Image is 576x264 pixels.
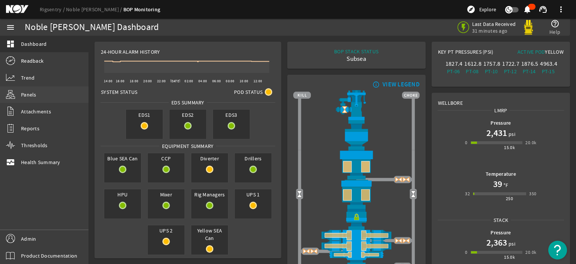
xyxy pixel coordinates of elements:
mat-icon: dashboard [6,39,15,48]
img: UpperAnnularOpenBlock.png [293,150,420,180]
text: 14:00 [104,79,112,83]
a: Rigsentry [40,6,66,13]
span: Yellow SEA Can [191,225,228,243]
div: 0 [465,249,467,256]
span: °F [502,181,508,189]
span: Readback [21,57,43,65]
span: HPU [104,189,141,200]
b: Pressure [490,119,511,127]
b: Temperature [486,170,516,178]
div: BOP STACK STATUS [334,48,378,55]
text: 16:00 [116,79,124,83]
div: PT-12 [502,68,518,75]
text: [DATE] [170,79,181,83]
span: Stack [491,216,511,224]
div: Wellbore [432,93,570,107]
span: EDS3 [213,110,250,120]
div: 250 [506,195,513,202]
span: Drillers [235,153,271,164]
img: ValveOpenBlock.png [310,247,318,255]
div: 20.0k [525,139,536,146]
div: 1722.7 [502,60,518,68]
img: LowerAnnularOpenBlock.png [293,180,420,209]
img: ValveOpenBlock.png [303,247,310,255]
div: PT-10 [483,68,499,75]
mat-icon: info_outline [371,81,380,87]
span: Rig Managers [191,189,228,200]
b: Pressure [490,229,511,236]
text: 22:00 [157,79,166,83]
button: Open Resource Center [548,241,567,259]
span: Reports [21,125,39,132]
mat-icon: menu [6,23,15,32]
text: 12:00 [253,79,262,83]
mat-icon: notifications [523,5,532,14]
text: 06:00 [212,79,221,83]
div: 350 [529,190,536,198]
img: ValveOpenBlock.png [395,237,402,244]
div: Subsea [334,55,378,63]
text: 10:00 [240,79,248,83]
div: PT-14 [521,68,537,75]
text: 18:00 [130,79,138,83]
span: Trend [21,74,34,81]
span: EDS SUMMARY [169,99,207,106]
span: Mixer [148,189,184,200]
span: Blue SEA Can [104,153,141,164]
span: 24-Hour Alarm History [101,48,160,56]
div: VIEW LEGEND [382,81,420,88]
span: psi [507,130,515,138]
span: Help [549,28,560,36]
h1: 39 [493,178,502,190]
div: 1612.8 [464,60,480,68]
div: 1876.5 [521,60,537,68]
span: System Status [101,88,137,96]
span: Dashboard [21,40,46,48]
img: PipeRamOpenBlock.png [293,251,420,258]
div: Key PT Pressures (PSI) [438,48,501,59]
span: 31 minutes ago [472,27,516,34]
img: RiserAdapter.png [293,90,420,120]
img: Valve2Open.png [409,190,417,198]
div: 4963.4 [540,60,556,68]
img: ShearRamOpenBlock.png [293,230,420,241]
h1: 2,431 [486,127,507,139]
img: ValveOpenBlock.png [402,237,410,244]
div: PT-15 [540,68,556,75]
span: Yellow [545,48,564,55]
span: Active Pod [517,48,545,55]
span: CCP [148,153,184,164]
a: BOP Monitoring [123,6,160,13]
a: Noble [PERSON_NAME] [66,6,123,13]
span: Explore [479,6,496,13]
img: Valve2Open.png [295,190,303,198]
span: EDS2 [169,110,206,120]
div: PT-06 [445,68,462,75]
img: ValveOpenBlock.png [395,176,402,183]
div: PT-08 [464,68,480,75]
span: Panels [21,91,36,98]
text: 02:00 [185,79,193,83]
text: 20:00 [144,79,152,83]
span: Attachments [21,108,51,115]
text: 08:00 [226,79,235,83]
div: Noble [PERSON_NAME] Dashboard [25,24,159,31]
span: UPS 2 [148,225,184,236]
h1: 2,363 [486,237,507,249]
span: EDS1 [126,110,163,120]
span: Equipment Summary [159,142,216,150]
button: Explore [463,3,499,15]
span: Health Summary [21,158,60,166]
img: RiserConnectorLock.png [293,209,420,230]
div: 20.0k [525,249,536,256]
img: Valve2OpenBlock.png [341,106,348,113]
mat-icon: monitor_heart [6,158,15,167]
div: 32 [465,190,470,198]
div: 15.0k [504,253,515,261]
img: ValveOpenBlock.png [402,176,410,183]
mat-icon: help_outline [550,19,559,28]
span: UPS 1 [235,189,271,200]
img: ShearRamOpenBlock.png [293,241,420,252]
span: Admin [21,235,36,243]
div: 1757.8 [483,60,499,68]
